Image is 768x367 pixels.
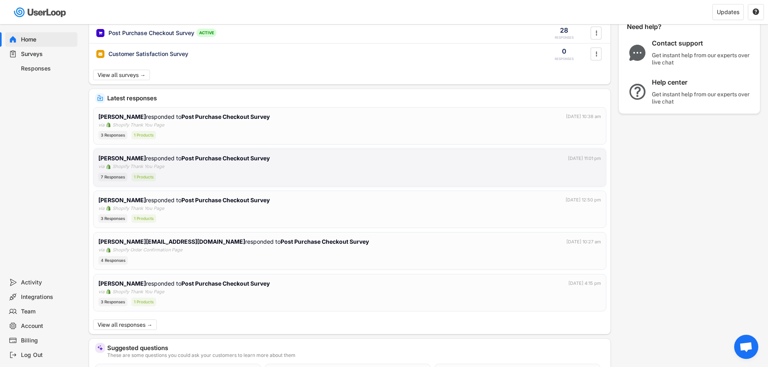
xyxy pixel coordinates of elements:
[21,308,74,315] div: Team
[652,78,753,87] div: Help center
[98,113,146,120] strong: [PERSON_NAME]
[93,70,150,80] button: View all surveys →
[93,319,157,330] button: View all responses →
[106,248,111,253] img: 1156660_ecommerce_logo_shopify_icon%20%281%29.png
[181,113,270,120] strong: Post Purchase Checkout Survey
[107,353,604,358] div: These are some questions you could ask your customers to learn more about them
[97,95,103,101] img: IncomingMajor.svg
[98,122,104,129] div: via
[97,345,103,351] img: MagicMajor%20%28Purple%29.svg
[131,214,156,223] div: 1 Products
[131,298,156,306] div: 1 Products
[21,36,74,44] div: Home
[627,45,648,61] img: ChatMajor.svg
[106,289,111,294] img: 1156660_ecommerce_logo_shopify_icon%20%281%29.png
[652,39,753,48] div: Contact support
[98,173,127,181] div: 7 Responses
[98,247,104,253] div: via
[112,205,164,212] div: Shopify Thank You Page
[21,322,74,330] div: Account
[98,298,127,306] div: 3 Responses
[753,8,759,15] text: 
[560,26,568,35] div: 28
[181,197,270,203] strong: Post Purchase Checkout Survey
[108,29,194,37] div: Post Purchase Checkout Survey
[98,256,128,265] div: 4 Responses
[21,65,74,73] div: Responses
[568,280,601,287] div: [DATE] 4:15 pm
[106,164,111,169] img: 1156660_ecommerce_logo_shopify_icon%20%281%29.png
[734,335,758,359] div: Open chat
[555,35,574,40] div: RESPONSES
[562,47,566,56] div: 0
[107,95,604,101] div: Latest responses
[98,279,271,288] div: responded to
[106,122,111,127] img: 1156660_ecommerce_logo_shopify_icon%20%281%29.png
[98,280,146,287] strong: [PERSON_NAME]
[98,205,104,212] div: via
[98,214,127,223] div: 3 Responses
[98,163,104,170] div: via
[107,345,604,351] div: Suggested questions
[592,48,600,60] button: 
[752,8,760,16] button: 
[98,237,369,246] div: responded to
[627,84,648,100] img: QuestionMarkInverseMajor.svg
[112,122,164,129] div: Shopify Thank You Page
[652,52,753,66] div: Get instant help from our experts over live chat
[21,279,74,286] div: Activity
[595,50,597,58] text: 
[112,163,164,170] div: Shopify Thank You Page
[717,9,739,15] div: Updates
[566,197,601,203] div: [DATE] 12:50 pm
[21,293,74,301] div: Integrations
[98,288,104,295] div: via
[112,247,182,253] div: Shopify Order Confirmation Page
[181,155,270,162] strong: Post Purchase Checkout Survey
[568,155,601,162] div: [DATE] 11:01 pm
[98,131,127,139] div: 3 Responses
[106,206,111,211] img: 1156660_ecommerce_logo_shopify_icon%20%281%29.png
[281,238,369,245] strong: Post Purchase Checkout Survey
[652,91,753,105] div: Get instant help from our experts over live chat
[98,197,146,203] strong: [PERSON_NAME]
[112,288,164,295] div: Shopify Thank You Page
[555,57,574,61] div: RESPONSES
[21,337,74,344] div: Billing
[566,113,601,120] div: [DATE] 10:38 am
[98,154,271,162] div: responded to
[181,280,270,287] strong: Post Purchase Checkout Survey
[12,4,69,21] img: userloop-logo-01.svg
[627,23,683,31] div: Need help?
[566,238,601,245] div: [DATE] 10:27 am
[108,50,188,58] div: Customer Satisfaction Survey
[98,112,271,121] div: responded to
[131,131,156,139] div: 1 Products
[98,155,146,162] strong: [PERSON_NAME]
[21,50,74,58] div: Surveys
[196,29,216,37] div: ACTIVE
[98,196,271,204] div: responded to
[131,173,156,181] div: 1 Products
[21,351,74,359] div: Log Out
[595,29,597,37] text: 
[592,27,600,39] button: 
[98,238,245,245] strong: [PERSON_NAME][EMAIL_ADDRESS][DOMAIN_NAME]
